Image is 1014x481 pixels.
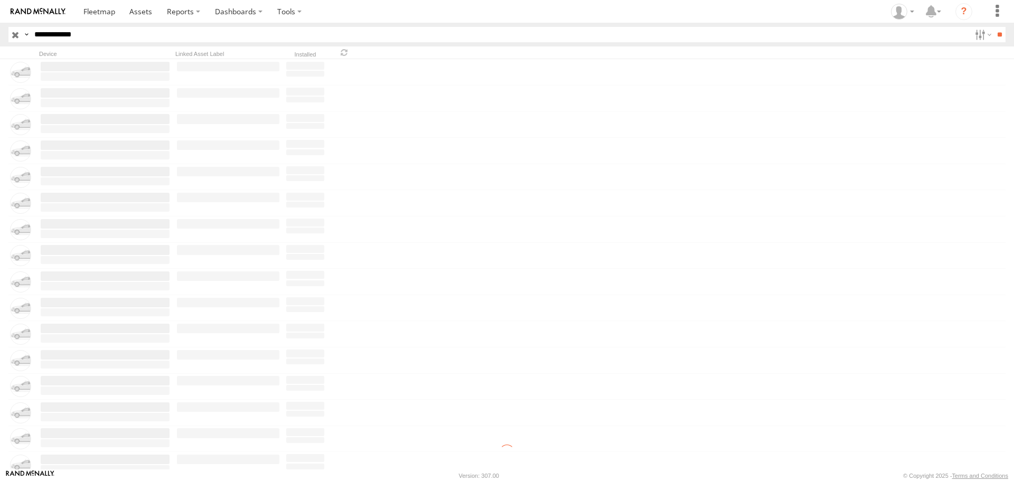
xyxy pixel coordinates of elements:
[11,8,65,15] img: rand-logo.svg
[903,473,1008,479] div: © Copyright 2025 -
[459,473,499,479] div: Version: 307.00
[6,470,54,481] a: Visit our Website
[971,27,993,42] label: Search Filter Options
[39,50,171,58] div: Device
[955,3,972,20] i: ?
[338,48,351,58] span: Refresh
[175,50,281,58] div: Linked Asset Label
[952,473,1008,479] a: Terms and Conditions
[22,27,31,42] label: Search Query
[887,4,918,20] div: Hayley Petersen
[285,52,325,58] div: Installed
